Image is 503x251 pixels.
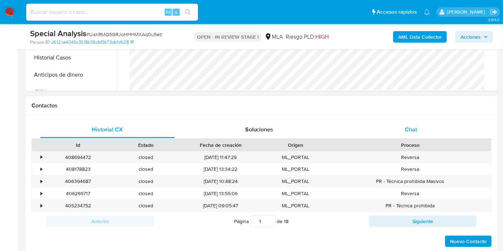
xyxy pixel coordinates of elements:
div: closed [112,200,180,212]
div: 408178823 [44,163,112,175]
div: • [40,190,42,197]
p: OPEN - IN REVIEW STAGE I [194,32,262,42]
div: • [40,166,42,173]
div: Reversa [329,151,491,163]
span: Acciones [460,31,481,43]
span: Soluciones [245,125,274,134]
a: d612ce4049c3518b39dbf3b73db1d628 [51,39,134,45]
b: AML Data Collector [398,31,442,43]
a: Salir [490,8,498,16]
b: Special Analysis [30,28,86,39]
div: Id [49,141,107,149]
div: [DATE] 13:55:06 [180,188,262,199]
button: Nuevo Contacto [445,236,492,247]
div: • [40,178,42,185]
div: closed [112,188,180,199]
div: Fecha de creación [185,141,257,149]
button: Siguiente [369,216,477,227]
div: Estado [117,141,175,149]
input: Buscar usuario o caso... [26,8,198,17]
span: Nuevo Contacto [450,236,487,246]
button: Acciones [455,31,493,43]
button: Anticipos de dinero [28,66,117,83]
span: # U4KRMQ5GRJoHHHMXAq0u5etl [86,31,162,38]
span: Accesos rápidos [377,8,417,16]
div: Reversa [329,188,491,199]
span: 3.163.0 [488,17,499,23]
div: closed [112,163,180,175]
div: 406269717 [44,188,112,199]
div: MLA [265,33,283,41]
div: • [40,154,42,161]
div: PR - Técnica prohibida Masivos [329,175,491,187]
span: Riesgo PLD: [286,33,329,41]
span: Historial CX [92,125,123,134]
div: ML_PORTAL [262,188,329,199]
div: [DATE] 10:48:24 [180,175,262,187]
button: search-icon [180,7,195,17]
span: Chat [405,125,417,134]
div: Reversa [329,163,491,175]
div: [DATE] 13:34:22 [180,163,262,175]
span: Alt [165,9,171,15]
button: Historial Casos [28,49,117,66]
h1: Contactos [32,102,492,109]
div: 405234752 [44,200,112,212]
span: Página de [234,216,289,227]
div: closed [112,151,180,163]
span: HIGH [315,33,329,41]
button: AML Data Collector [393,31,447,43]
div: Origen [267,141,324,149]
span: s [175,9,177,15]
div: ML_PORTAL [262,151,329,163]
span: 18 [284,218,289,225]
b: Person ID [30,39,50,45]
div: ML_PORTAL [262,200,329,212]
div: 406394687 [44,175,112,187]
div: Proceso [334,141,486,149]
div: [DATE] 09:05:47 [180,200,262,212]
div: [DATE] 11:47:29 [180,151,262,163]
p: micaelaestefania.gonzalez@mercadolibre.com [447,9,488,15]
div: ML_PORTAL [262,163,329,175]
button: Anterior [47,216,154,227]
a: Notificaciones [424,9,430,15]
div: PR - Técnica prohibida [329,200,491,212]
div: ML_PORTAL [262,175,329,187]
button: CVU [28,83,117,101]
div: • [40,202,42,209]
div: closed [112,175,180,187]
div: 408694472 [44,151,112,163]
